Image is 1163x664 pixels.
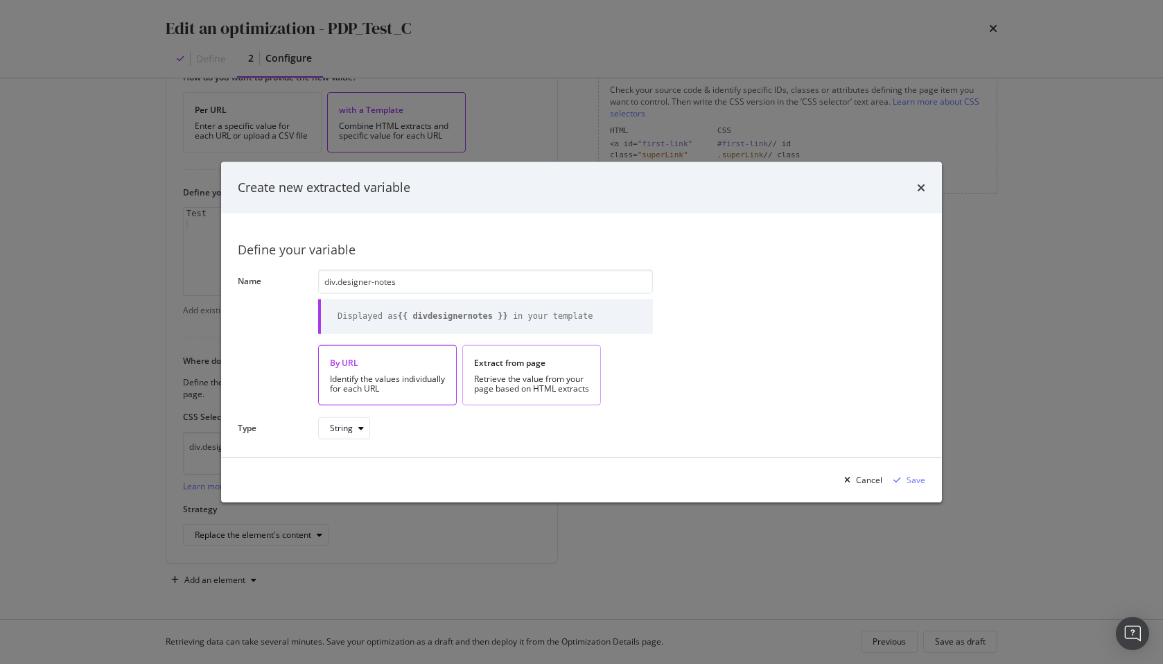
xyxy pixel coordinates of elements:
div: By URL [330,356,445,368]
b: {{ divdesignernotes }} [398,311,508,321]
div: Create new extracted variable [238,179,410,197]
div: Open Intercom Messenger [1116,617,1149,650]
div: Cancel [856,474,882,486]
button: String [318,417,370,439]
div: String [330,424,353,433]
div: times [917,179,925,197]
div: Define your variable [238,241,925,259]
div: modal [221,162,942,503]
div: Displayed as in your template [338,311,593,322]
label: Type [238,421,307,437]
button: Cancel [839,469,882,491]
div: Identify the values individually for each URL [330,374,445,393]
div: Save [907,474,925,486]
div: Extract from page [474,356,589,368]
div: Retrieve the value from your page based on HTML extracts [474,374,589,393]
button: Save [888,469,925,491]
label: Name [238,275,307,330]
